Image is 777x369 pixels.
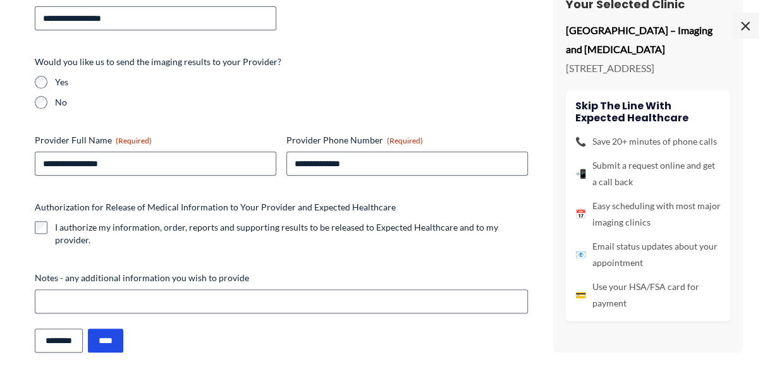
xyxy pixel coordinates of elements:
[575,287,586,303] span: 💳
[575,133,586,150] span: 📞
[55,96,528,109] label: No
[575,157,721,190] li: Submit a request online and get a call back
[55,76,528,88] label: Yes
[575,238,721,271] li: Email status updates about your appointment
[575,206,586,222] span: 📅
[575,279,721,312] li: Use your HSA/FSA card for payment
[575,166,586,182] span: 📲
[575,246,586,263] span: 📧
[566,59,730,78] p: [STREET_ADDRESS]
[35,134,276,147] label: Provider Full Name
[566,21,730,58] p: [GEOGRAPHIC_DATA] – Imaging and [MEDICAL_DATA]
[116,136,152,145] span: (Required)
[387,136,423,145] span: (Required)
[55,221,528,246] label: I authorize my information, order, reports and supporting results to be released to Expected Heal...
[733,13,758,38] span: ×
[35,201,396,214] legend: Authorization for Release of Medical Information to Your Provider and Expected Healthcare
[575,133,721,150] li: Save 20+ minutes of phone calls
[35,56,281,68] legend: Would you like us to send the imaging results to your Provider?
[35,272,528,284] label: Notes - any additional information you wish to provide
[575,198,721,231] li: Easy scheduling with most major imaging clinics
[286,134,528,147] label: Provider Phone Number
[575,99,721,123] h4: Skip the line with Expected Healthcare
